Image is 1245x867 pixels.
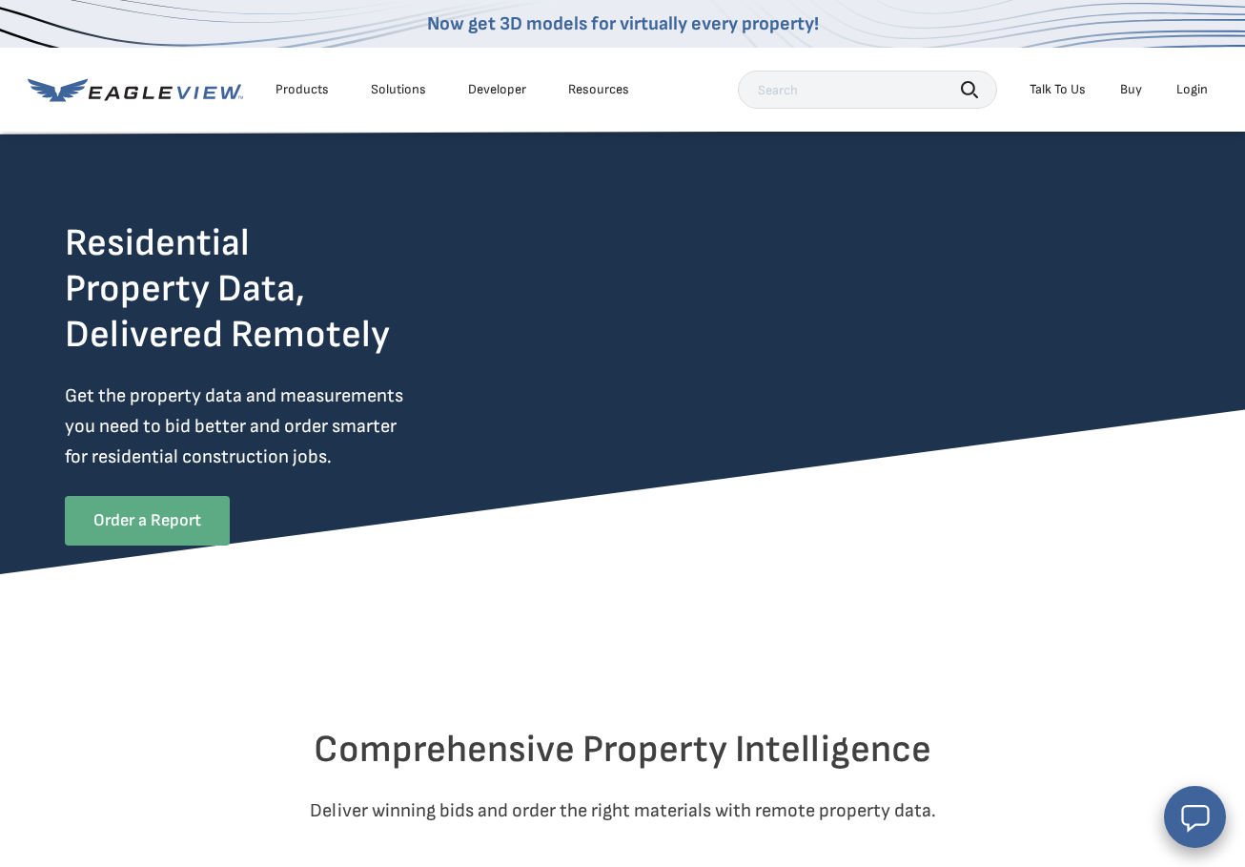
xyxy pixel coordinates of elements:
button: Open chat window [1164,786,1226,848]
a: Order a Report [65,496,230,546]
div: Talk To Us [1030,81,1086,98]
a: Developer [468,81,526,98]
div: Solutions [371,81,426,98]
input: Search [738,71,997,109]
div: Login [1176,81,1208,98]
p: Get the property data and measurements you need to bid better and order smarter for residential c... [65,381,482,472]
h2: Residential Property Data, Delivered Remotely [65,220,390,358]
a: Now get 3D models for virtually every property! [427,12,819,35]
a: Buy [1120,81,1142,98]
h2: Comprehensive Property Intelligence [65,727,1180,773]
div: Resources [568,81,629,98]
div: Products [276,81,329,98]
p: Deliver winning bids and order the right materials with remote property data. [65,795,1180,826]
